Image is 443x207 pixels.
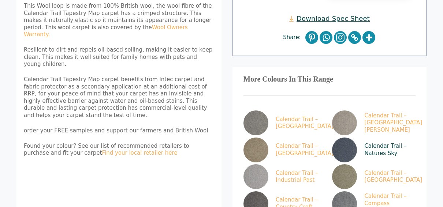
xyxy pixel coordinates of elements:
a: Download Spec Sheet [289,14,370,23]
a: Find your local retailer here [102,150,177,156]
a: Wool Owners Warranty. [24,24,188,38]
a: Whatsapp [320,31,332,44]
a: Calendar Trail – [GEOGRAPHIC_DATA] [243,138,324,162]
h3: More Colours In This Range [243,78,416,81]
a: Calendar Trail – [GEOGRAPHIC_DATA][PERSON_NAME] [332,110,413,135]
a: Calendar Trail – [GEOGRAPHIC_DATA] [332,164,413,189]
p: order your FREE samples and support our farmers and British Wool [24,127,214,135]
p: This Wool loop is made from 100% British wool, the wool fibre of the Calendar Trail Tapestry Map ... [24,3,214,38]
a: Calendar Trail – Natures Sky [332,138,413,162]
p: Resilient to dirt and repels oil-based soiling, making it easier to keep clean. This makes it wel... [24,46,214,68]
a: Calendar Trail – [GEOGRAPHIC_DATA] [243,110,324,135]
a: Calendar Trail – Industrial Past [243,164,324,189]
a: Copy Link [348,31,361,44]
p: Calendar Trail Tapestry Map carpet benefits from Intec carpet and fabric protector as a secondary... [24,76,214,119]
span: Share: [283,34,304,41]
a: Pinterest [305,31,318,44]
a: Instagram [334,31,347,44]
p: Found your colour? See our list of recommended retailers to purchase and fit your carpet [24,143,214,157]
a: More [362,31,375,44]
